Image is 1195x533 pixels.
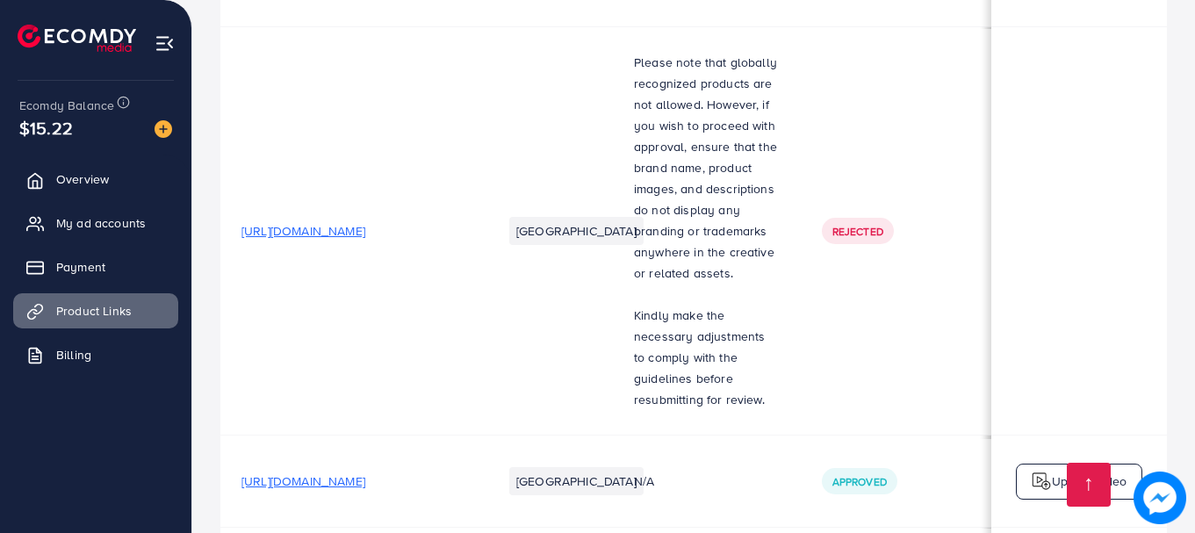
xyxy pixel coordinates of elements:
[634,472,654,490] span: N/A
[155,120,172,138] img: image
[17,104,76,152] span: $15.22
[241,472,365,490] span: [URL][DOMAIN_NAME]
[13,337,178,372] a: Billing
[56,214,146,232] span: My ad accounts
[18,25,136,52] img: logo
[1052,471,1127,492] p: Upload video
[56,258,105,276] span: Payment
[832,474,887,489] span: Approved
[19,97,114,114] span: Ecomdy Balance
[56,346,91,364] span: Billing
[509,467,644,495] li: [GEOGRAPHIC_DATA]
[13,249,178,285] a: Payment
[56,170,109,188] span: Overview
[13,293,178,328] a: Product Links
[155,33,175,54] img: menu
[13,162,178,197] a: Overview
[634,52,780,284] p: Please note that globally recognized products are not allowed. However, if you wish to proceed wi...
[241,222,365,240] span: [URL][DOMAIN_NAME]
[56,302,132,320] span: Product Links
[832,224,883,239] span: Rejected
[1031,471,1052,492] img: logo
[634,305,780,410] p: Kindly make the necessary adjustments to comply with the guidelines before resubmitting for review.
[509,217,644,245] li: [GEOGRAPHIC_DATA]
[1134,472,1185,523] img: image
[13,205,178,241] a: My ad accounts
